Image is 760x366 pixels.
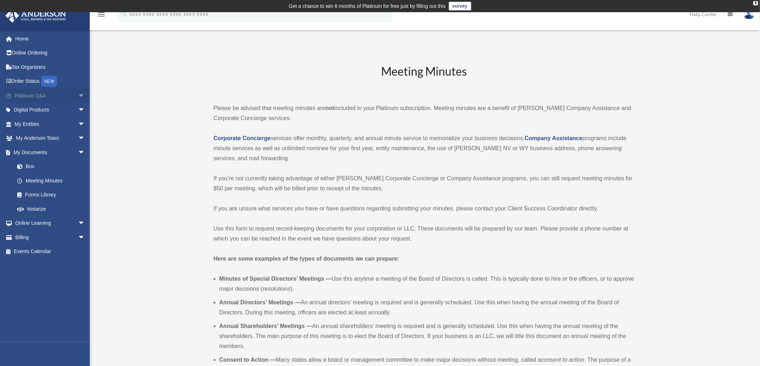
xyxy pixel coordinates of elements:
[97,10,106,19] i: menu
[214,256,400,262] strong: Here are some examples of the types of documents we can prepare:
[289,2,446,10] div: Get a chance to win 6 months of Platinum for free just by filling out this
[120,10,128,18] i: search
[78,117,92,132] span: arrow_drop_down
[219,357,276,363] b: Consent to Action —
[214,103,635,123] p: Please be advised that meeting minutes are included in your Platinum subscription. Meeting minute...
[5,131,96,146] a: My Anderson Teamarrow_drop_down
[5,244,96,259] a: Events Calendar
[5,32,96,46] a: Home
[5,89,96,103] a: Platinum Q&Aarrow_drop_down
[78,103,92,118] span: arrow_drop_down
[5,74,96,89] a: Order StatusNEW
[214,133,635,163] p: services offer monthly, quarterly, and annual minute service to memorialize your business decisio...
[3,9,68,23] img: Anderson Advisors Platinum Portal
[10,160,96,174] a: Box
[214,224,635,244] p: Use this form to request record-keeping documents for your corporation or LLC. These documents wi...
[5,46,96,60] a: Online Ordering
[41,76,57,87] div: NEW
[5,230,96,244] a: Billingarrow_drop_down
[10,202,96,216] a: Notarize
[5,60,96,74] a: Tax Organizers
[78,145,92,160] span: arrow_drop_down
[214,135,271,141] a: Corporate Concierge
[219,321,635,351] li: An annual shareholders’ meeting is required and is generally scheduled. Use this when having the ...
[219,276,332,282] b: Minutes of Special Directors’ Meetings —
[449,2,471,10] a: survey
[214,63,635,93] h2: Meeting Minutes
[219,299,301,305] b: Annual Directors’ Meetings —
[78,216,92,231] span: arrow_drop_down
[10,174,92,188] a: Meeting Minutes
[97,13,106,19] a: menu
[10,188,96,202] a: Forms Library
[214,204,635,214] p: If you are unsure what services you have or have questions regarding submitting your minutes, ple...
[78,230,92,245] span: arrow_drop_down
[569,357,585,363] em: action
[263,286,290,292] em: resolutions
[541,357,567,363] em: consent to
[5,216,96,230] a: Online Learningarrow_drop_down
[78,131,92,146] span: arrow_drop_down
[525,135,583,141] a: Company Assistance
[219,323,312,329] b: Annual Shareholders’ Meetings —
[219,274,635,294] li: Use this anytime a meeting of the Board of Directors is called. This is typically done to hire or...
[744,9,755,19] img: User Pic
[214,174,635,194] p: If you’re not currently taking advantage of either [PERSON_NAME] Corporate Concierge or Company A...
[219,298,635,318] li: An annual directors’ meeting is required and is generally scheduled. Use this when having the ann...
[754,1,758,5] div: close
[5,103,96,117] a: Digital Productsarrow_drop_down
[5,145,96,160] a: My Documentsarrow_drop_down
[78,89,92,103] span: arrow_drop_down
[5,117,96,131] a: My Entitiesarrow_drop_down
[325,105,334,111] strong: not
